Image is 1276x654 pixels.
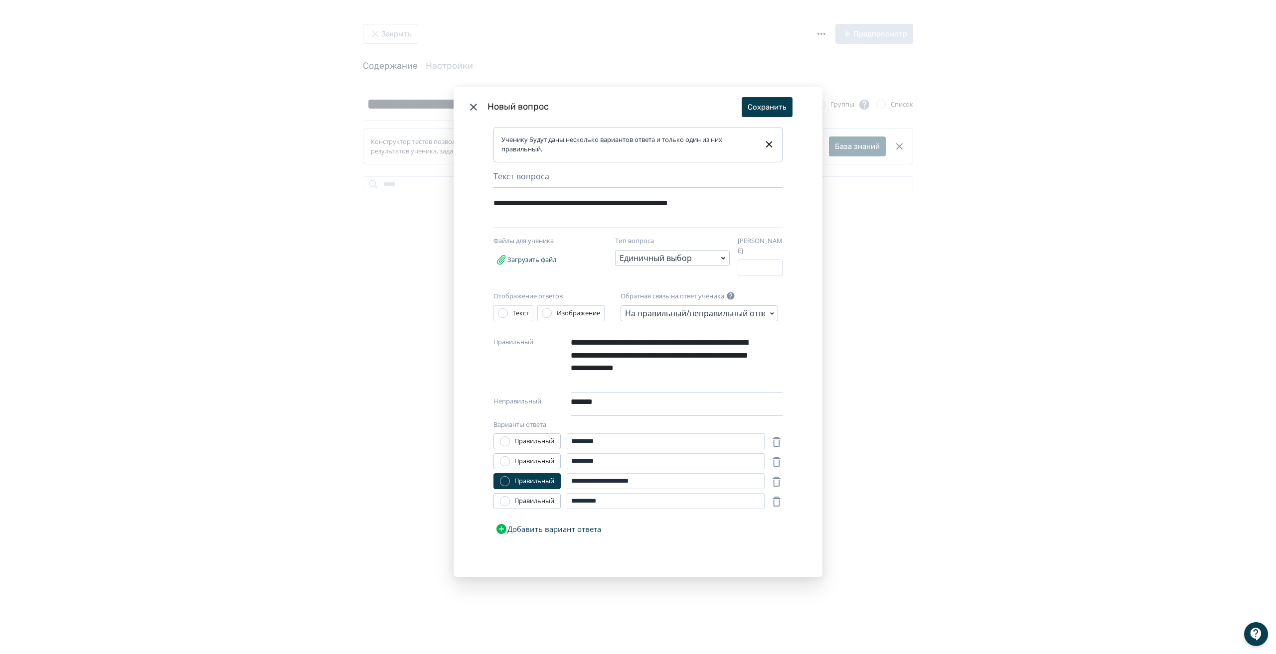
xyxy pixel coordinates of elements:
div: Изображение [557,308,600,318]
div: На правильный/неправильный ответы [625,307,765,319]
label: Правильный [493,337,533,389]
div: Ученику будут даны несколько вариантов ответа и только один из них правильный. [501,135,756,154]
button: Добавить вариант ответа [493,519,603,539]
label: Обратная связь на ответ ученика [621,291,724,301]
div: Новый вопрос [487,100,742,114]
label: Варианты ответа [493,420,546,430]
button: Сохранить [742,97,793,117]
div: Единичный выбор [620,252,692,264]
label: Тип вопроса [615,236,654,246]
div: Правильный [514,436,554,446]
label: Отображение ответов [493,291,563,301]
div: Modal [454,87,822,577]
div: Файлы для ученика [493,236,598,246]
div: Правильный [514,456,554,466]
div: Правильный [514,476,554,486]
div: Текст вопроса [493,170,783,188]
div: Текст [512,308,529,318]
label: Неправильный [493,396,541,412]
div: Правильный [514,496,554,506]
label: [PERSON_NAME] [738,236,783,256]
